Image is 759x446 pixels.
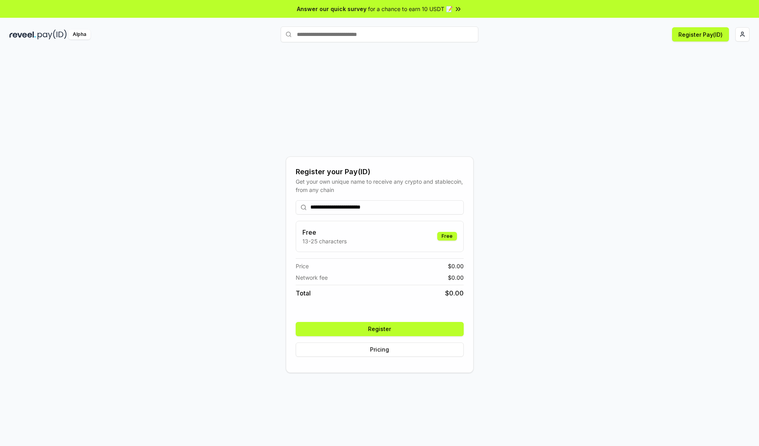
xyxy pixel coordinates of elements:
[672,27,729,41] button: Register Pay(ID)
[445,288,464,298] span: $ 0.00
[38,30,67,40] img: pay_id
[302,228,347,237] h3: Free
[296,342,464,357] button: Pricing
[296,262,309,270] span: Price
[368,5,453,13] span: for a chance to earn 10 USDT 📝
[437,232,457,241] div: Free
[297,5,366,13] span: Answer our quick survey
[296,273,328,282] span: Network fee
[296,166,464,177] div: Register your Pay(ID)
[296,322,464,336] button: Register
[296,177,464,194] div: Get your own unique name to receive any crypto and stablecoin, from any chain
[9,30,36,40] img: reveel_dark
[296,288,311,298] span: Total
[68,30,91,40] div: Alpha
[448,262,464,270] span: $ 0.00
[448,273,464,282] span: $ 0.00
[302,237,347,245] p: 13-25 characters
